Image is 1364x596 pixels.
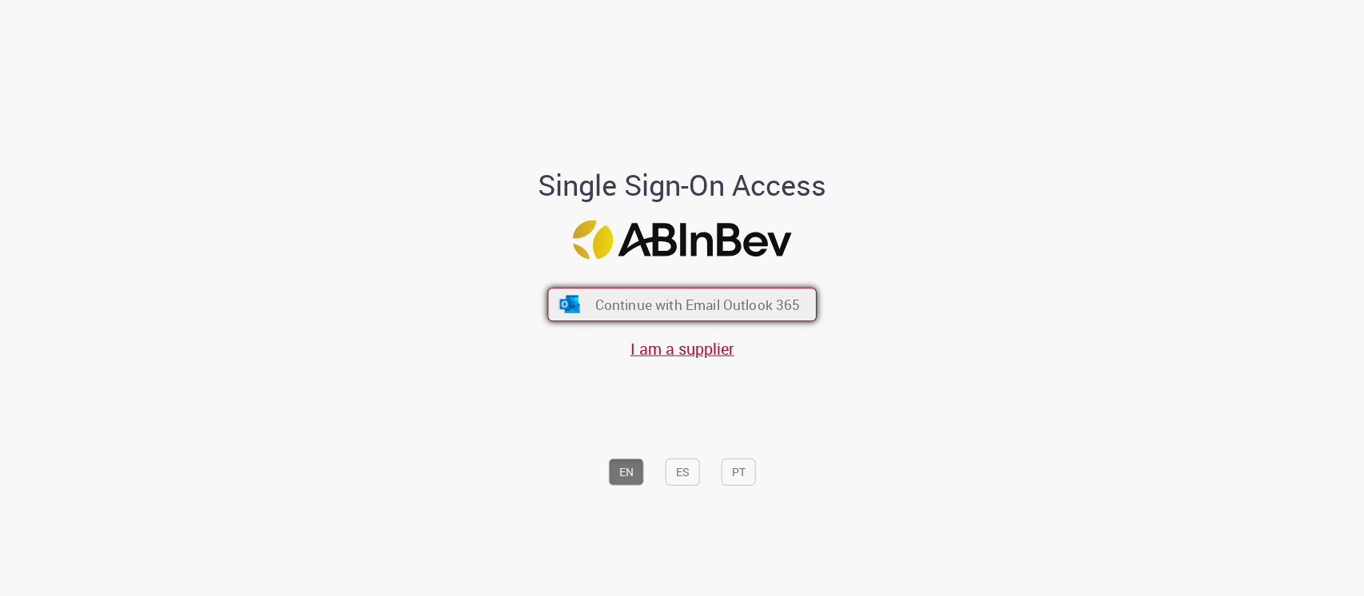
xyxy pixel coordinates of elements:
[547,288,817,321] button: ícone Azure/Microsoft 360 Continue with Email Outlook 365
[666,458,700,485] button: ES
[573,220,792,259] img: Logo ABInBev
[558,295,581,312] img: ícone Azure/Microsoft 360
[630,337,734,359] a: I am a supplier
[460,169,904,201] h1: Single Sign-On Access
[595,295,800,313] span: Continue with Email Outlook 365
[609,458,644,485] button: EN
[722,458,756,485] button: PT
